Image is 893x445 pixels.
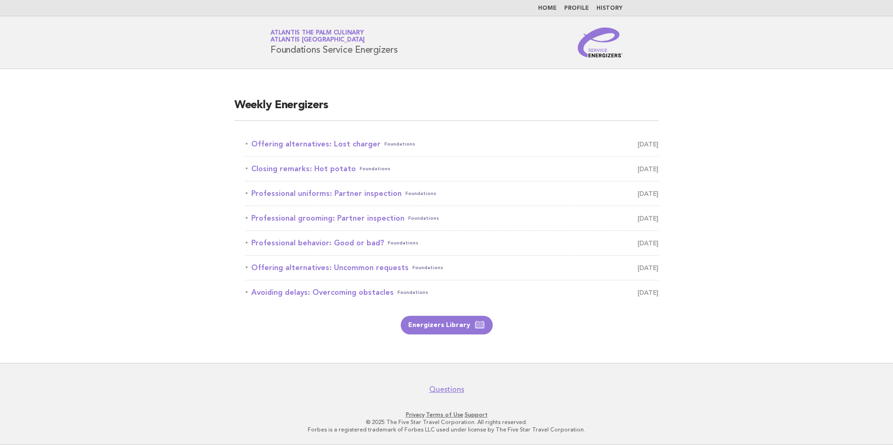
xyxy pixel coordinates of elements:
[465,411,488,418] a: Support
[406,411,425,418] a: Privacy
[360,162,390,175] span: Foundations
[246,162,659,175] a: Closing remarks: Hot potatoFoundations [DATE]
[246,138,659,151] a: Offering alternatives: Lost chargerFoundations [DATE]
[161,418,732,426] p: © 2025 The Five Star Travel Corporation. All rights reserved.
[246,236,659,250] a: Professional behavior: Good or bad?Foundations [DATE]
[408,212,439,225] span: Foundations
[234,98,659,121] h2: Weekly Energizers
[246,187,659,200] a: Professional uniforms: Partner inspectionFoundations [DATE]
[401,316,493,334] a: Energizers Library
[426,411,463,418] a: Terms of Use
[412,261,443,274] span: Foundations
[538,6,557,11] a: Home
[638,162,659,175] span: [DATE]
[246,212,659,225] a: Professional grooming: Partner inspectionFoundations [DATE]
[638,261,659,274] span: [DATE]
[578,28,623,57] img: Service Energizers
[270,30,365,43] a: Atlantis The Palm CulinaryAtlantis [GEOGRAPHIC_DATA]
[384,138,415,151] span: Foundations
[388,236,418,250] span: Foundations
[638,236,659,250] span: [DATE]
[270,30,398,55] h1: Foundations Service Energizers
[246,286,659,299] a: Avoiding delays: Overcoming obstaclesFoundations [DATE]
[246,261,659,274] a: Offering alternatives: Uncommon requestsFoundations [DATE]
[161,411,732,418] p: · ·
[429,385,464,394] a: Questions
[638,187,659,200] span: [DATE]
[596,6,623,11] a: History
[270,37,365,43] span: Atlantis [GEOGRAPHIC_DATA]
[161,426,732,433] p: Forbes is a registered trademark of Forbes LLC used under license by The Five Star Travel Corpora...
[638,212,659,225] span: [DATE]
[405,187,436,200] span: Foundations
[638,286,659,299] span: [DATE]
[397,286,428,299] span: Foundations
[564,6,589,11] a: Profile
[638,138,659,151] span: [DATE]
